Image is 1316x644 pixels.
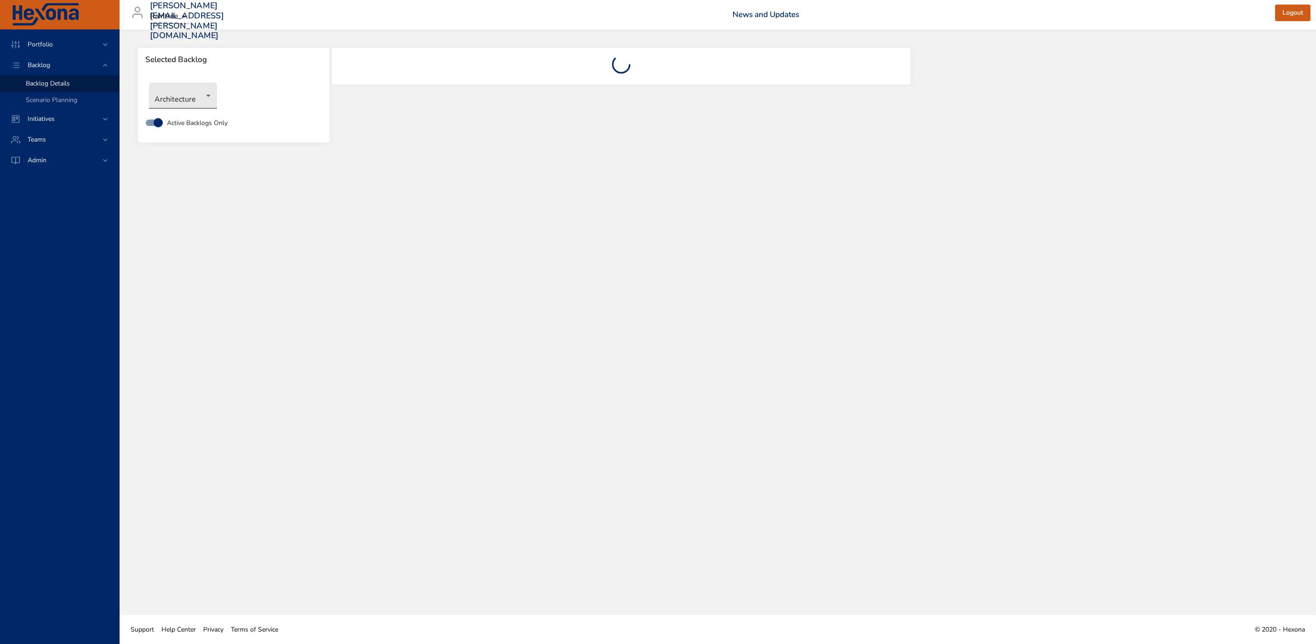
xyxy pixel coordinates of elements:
span: Privacy [203,625,223,634]
span: Help Center [161,625,196,634]
span: Logout [1282,7,1303,19]
a: Help Center [158,619,200,640]
span: Support [131,625,154,634]
span: Backlog [20,61,57,69]
img: Hexona [11,3,80,26]
h3: [PERSON_NAME][EMAIL_ADDRESS][PERSON_NAME][DOMAIN_NAME] [150,1,224,40]
a: News and Updates [732,9,799,20]
a: Terms of Service [227,619,282,640]
span: Selected Backlog [145,55,322,64]
button: Logout [1275,5,1310,22]
span: Initiatives [20,114,62,123]
a: Support [127,619,158,640]
div: Raintree [150,9,189,24]
span: Portfolio [20,40,60,49]
span: Backlog Details [26,79,70,88]
span: Admin [20,156,54,165]
span: Teams [20,135,53,144]
span: Active Backlogs Only [167,118,228,128]
span: Terms of Service [231,625,278,634]
div: Architecture [149,83,217,108]
span: Scenario Planning [26,96,77,104]
span: © 2020 - Hexona [1255,625,1305,634]
a: Privacy [200,619,227,640]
